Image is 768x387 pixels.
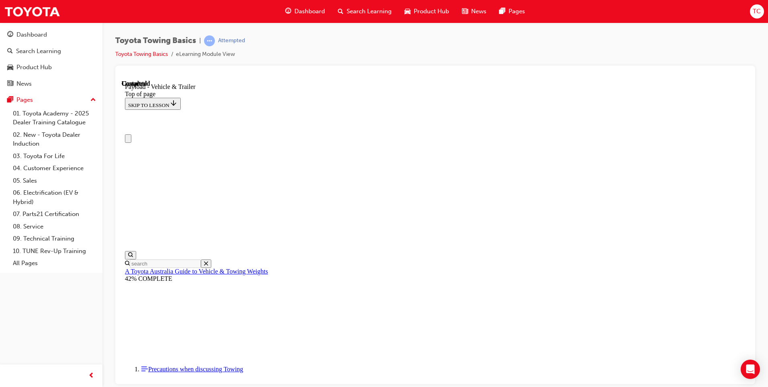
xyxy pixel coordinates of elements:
a: search-iconSearch Learning [331,3,398,20]
div: Dashboard [16,30,47,39]
a: 10. TUNE Rev-Up Training [10,245,99,257]
a: Toyota Towing Basics [115,51,168,58]
input: Search [8,179,79,188]
span: News [471,7,486,16]
a: A Toyota Australia Guide to Vehicle & Towing Weights [3,188,146,195]
span: SKIP TO LESSON [6,22,56,28]
span: TC [753,7,761,16]
button: Pages [3,93,99,107]
span: Dashboard [294,7,325,16]
span: pages-icon [499,6,505,16]
a: Dashboard [3,27,99,42]
span: prev-icon [88,371,94,381]
a: 03. Toyota For Life [10,150,99,163]
span: Product Hub [414,7,449,16]
a: All Pages [10,257,99,270]
div: 42% COMPLETE [3,195,624,202]
span: | [199,36,201,45]
div: Pages [16,95,33,105]
div: Top of page [3,10,624,18]
span: car-icon [7,64,13,71]
span: Toyota Towing Basics [115,36,196,45]
div: Attempted [218,37,245,45]
a: 05. Sales [10,175,99,187]
a: 01. Toyota Academy - 2025 Dealer Training Catalogue [10,107,99,129]
a: 02. New - Toyota Dealer Induction [10,129,99,150]
span: pages-icon [7,97,13,104]
button: DashboardSearch LearningProduct HubNews [3,26,99,93]
li: eLearning Module View [176,50,235,59]
a: 07. Parts21 Certification [10,208,99,220]
span: up-icon [90,95,96,105]
div: Search Learning [16,47,61,56]
a: 08. Service [10,220,99,233]
button: Close search menu [79,179,90,188]
div: Product Hub [16,63,52,72]
a: guage-iconDashboard [279,3,331,20]
button: Close navigation menu [3,54,10,63]
div: News [16,79,32,89]
a: pages-iconPages [493,3,531,20]
span: Pages [509,7,525,16]
a: 04. Customer Experience [10,162,99,175]
a: news-iconNews [455,3,493,20]
span: search-icon [7,48,13,55]
button: Open search menu [3,171,14,179]
div: Payload - Vehicle & Trailer [3,3,624,10]
span: news-icon [7,80,13,88]
span: guage-icon [7,31,13,39]
a: 06. Electrification (EV & Hybrid) [10,187,99,208]
div: Open Intercom Messenger [741,360,760,379]
button: TC [750,4,764,19]
span: news-icon [462,6,468,16]
span: learningRecordVerb_ATTEMPT-icon [204,35,215,46]
span: Search Learning [347,7,392,16]
span: car-icon [404,6,411,16]
button: SKIP TO LESSON [3,18,59,30]
a: Search Learning [3,44,99,59]
span: search-icon [338,6,343,16]
a: 09. Technical Training [10,233,99,245]
a: News [3,76,99,91]
a: Product Hub [3,60,99,75]
a: car-iconProduct Hub [398,3,455,20]
img: Trak [4,2,60,21]
span: guage-icon [285,6,291,16]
